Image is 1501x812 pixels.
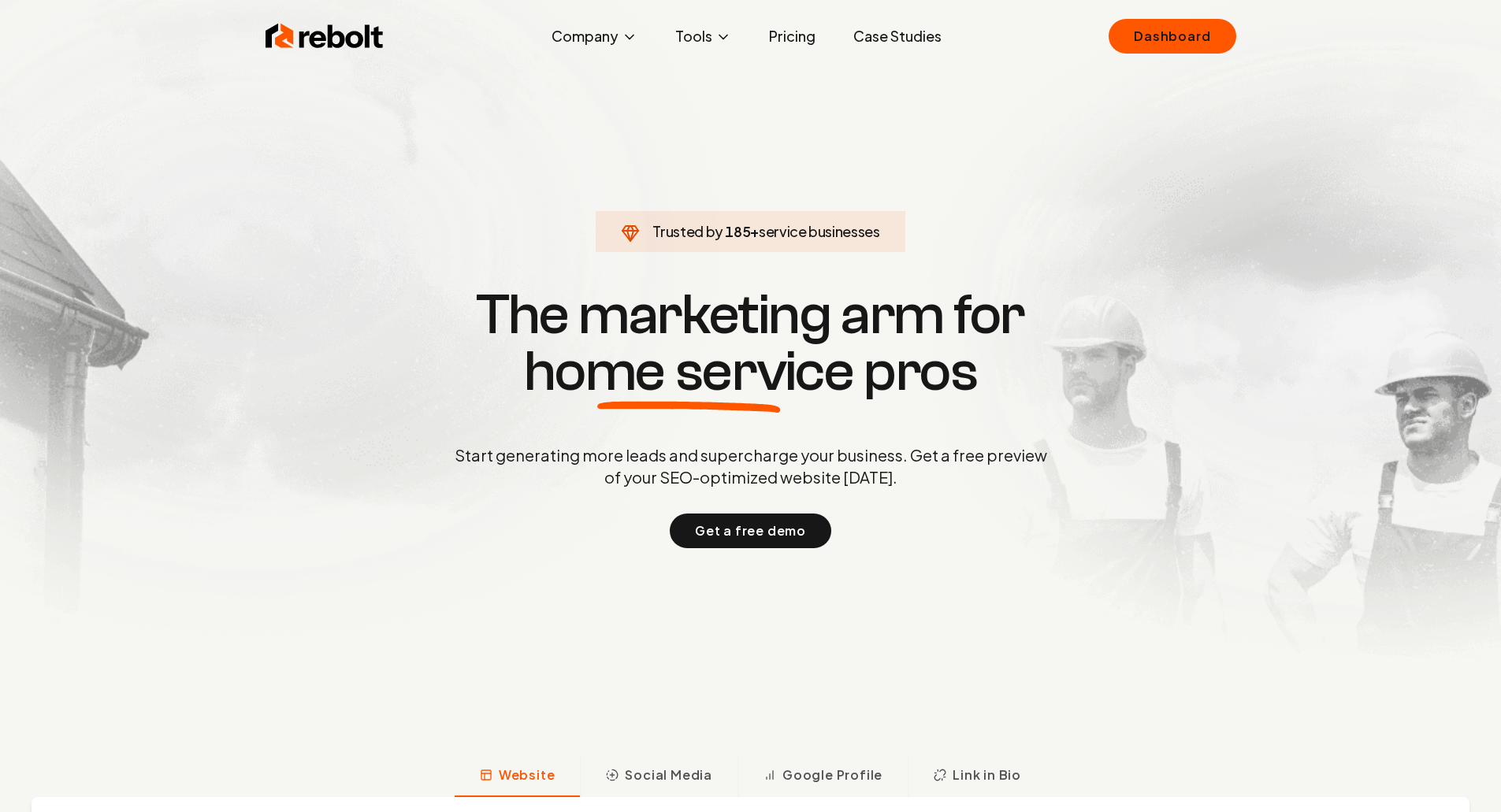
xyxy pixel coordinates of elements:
button: Link in Bio [908,756,1046,797]
button: Social Media [580,756,737,797]
span: Website [499,766,555,784]
p: Start generating more leads and supercharge your business. Get a free preview of your SEO-optimiz... [451,444,1050,488]
span: + [750,222,759,240]
span: Google Profile [782,766,882,784]
span: 185 [725,221,750,243]
img: Rebolt Logo [266,20,384,52]
button: Website [455,756,581,797]
a: Dashboard [1109,19,1235,54]
button: Company [539,20,650,52]
a: Pricing [756,20,828,52]
button: Google Profile [737,756,908,797]
span: Link in Bio [953,766,1021,784]
a: Case Studies [841,20,954,52]
button: Tools [663,20,744,52]
span: Trusted by [652,222,723,240]
span: service businesses [759,222,880,240]
span: home service [524,343,854,400]
span: Social Media [625,766,712,784]
button: Get a free demo [670,514,831,548]
h1: The marketing arm for pros [373,287,1129,400]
